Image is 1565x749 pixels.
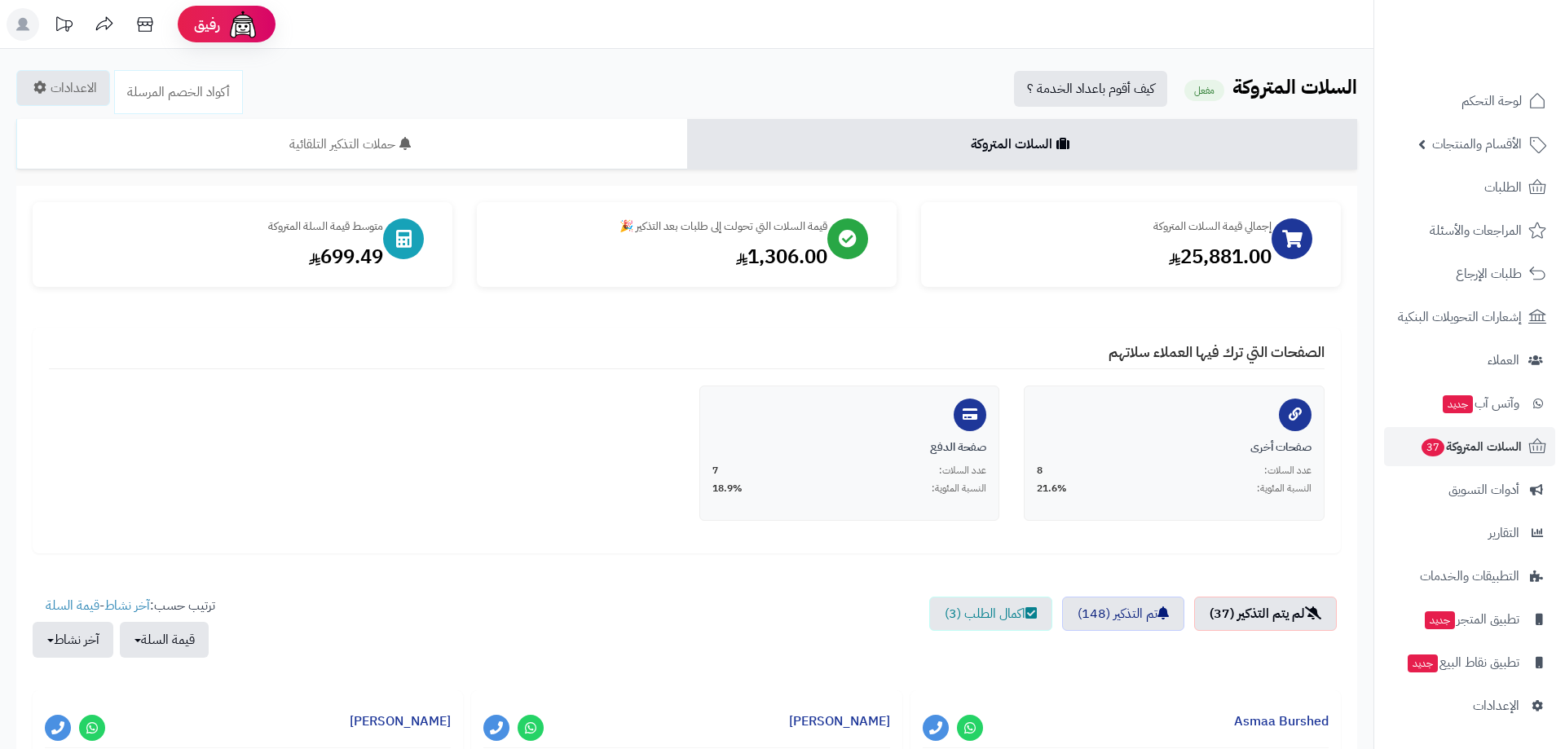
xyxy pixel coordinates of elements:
[1384,254,1555,293] a: طلبات الإرجاع
[194,15,220,34] span: رفيق
[1384,82,1555,121] a: لوحة التحكم
[1384,470,1555,509] a: أدوات التسويق
[687,119,1358,170] a: السلات المتروكة
[712,464,718,478] span: 7
[1384,427,1555,466] a: السلات المتروكة37
[1408,654,1438,672] span: جديد
[1488,349,1519,372] span: العملاء
[1406,651,1519,674] span: تطبيق نقاط البيع
[1384,384,1555,423] a: وآتس آبجديد
[1037,464,1043,478] span: 8
[1384,643,1555,682] a: تطبيق نقاط البيعجديد
[104,596,150,615] a: آخر نشاط
[1062,597,1184,631] a: تم التذكير (148)
[16,119,687,170] a: حملات التذكير التلقائية
[1184,80,1224,101] small: مفعل
[49,344,1325,369] h4: الصفحات التي ترك فيها العملاء سلاتهم
[1448,478,1519,501] span: أدوات التسويق
[1037,482,1067,496] span: 21.6%
[1014,71,1167,107] a: كيف أقوم باعداد الخدمة ؟
[49,218,383,235] div: متوسط قيمة السلة المتروكة
[33,622,113,658] button: آخر نشاط
[49,243,383,271] div: 699.49
[114,70,243,114] a: أكواد الخصم المرسلة
[932,482,986,496] span: النسبة المئوية:
[1420,435,1522,458] span: السلات المتروكة
[1425,611,1455,629] span: جديد
[1454,38,1550,73] img: logo-2.png
[493,218,827,235] div: قيمة السلات التي تحولت إلى طلبات بعد التذكير 🎉
[929,597,1052,631] a: اكمال الطلب (3)
[1432,133,1522,156] span: الأقسام والمنتجات
[1194,597,1337,631] a: لم يتم التذكير (37)
[1234,712,1329,731] a: Asmaa Burshed
[1384,168,1555,207] a: الطلبات
[46,596,99,615] a: قيمة السلة
[712,439,987,456] div: صفحة الدفع
[350,712,451,731] a: [PERSON_NAME]
[1423,608,1519,631] span: تطبيق المتجر
[1484,176,1522,199] span: الطلبات
[1384,341,1555,380] a: العملاء
[1257,482,1312,496] span: النسبة المئوية:
[1488,522,1519,544] span: التقارير
[1420,565,1519,588] span: التطبيقات والخدمات
[1422,438,1445,456] span: 37
[1232,73,1357,102] b: السلات المتروكة
[1430,219,1522,242] span: المراجعات والأسئلة
[1384,513,1555,553] a: التقارير
[1384,297,1555,337] a: إشعارات التحويلات البنكية
[1461,90,1522,112] span: لوحة التحكم
[937,243,1272,271] div: 25,881.00
[227,8,259,41] img: ai-face.png
[939,464,986,478] span: عدد السلات:
[1384,686,1555,725] a: الإعدادات
[1384,557,1555,596] a: التطبيقات والخدمات
[1473,694,1519,717] span: الإعدادات
[33,597,215,658] ul: ترتيب حسب: -
[1398,306,1522,328] span: إشعارات التحويلات البنكية
[1264,464,1312,478] span: عدد السلات:
[789,712,890,731] a: [PERSON_NAME]
[43,8,84,45] a: تحديثات المنصة
[1456,262,1522,285] span: طلبات الإرجاع
[712,482,743,496] span: 18.9%
[120,622,209,658] button: قيمة السلة
[1037,439,1312,456] div: صفحات أخرى
[1384,600,1555,639] a: تطبيق المتجرجديد
[1441,392,1519,415] span: وآتس آب
[1384,211,1555,250] a: المراجعات والأسئلة
[937,218,1272,235] div: إجمالي قيمة السلات المتروكة
[493,243,827,271] div: 1,306.00
[1443,395,1473,413] span: جديد
[16,70,110,106] a: الاعدادات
